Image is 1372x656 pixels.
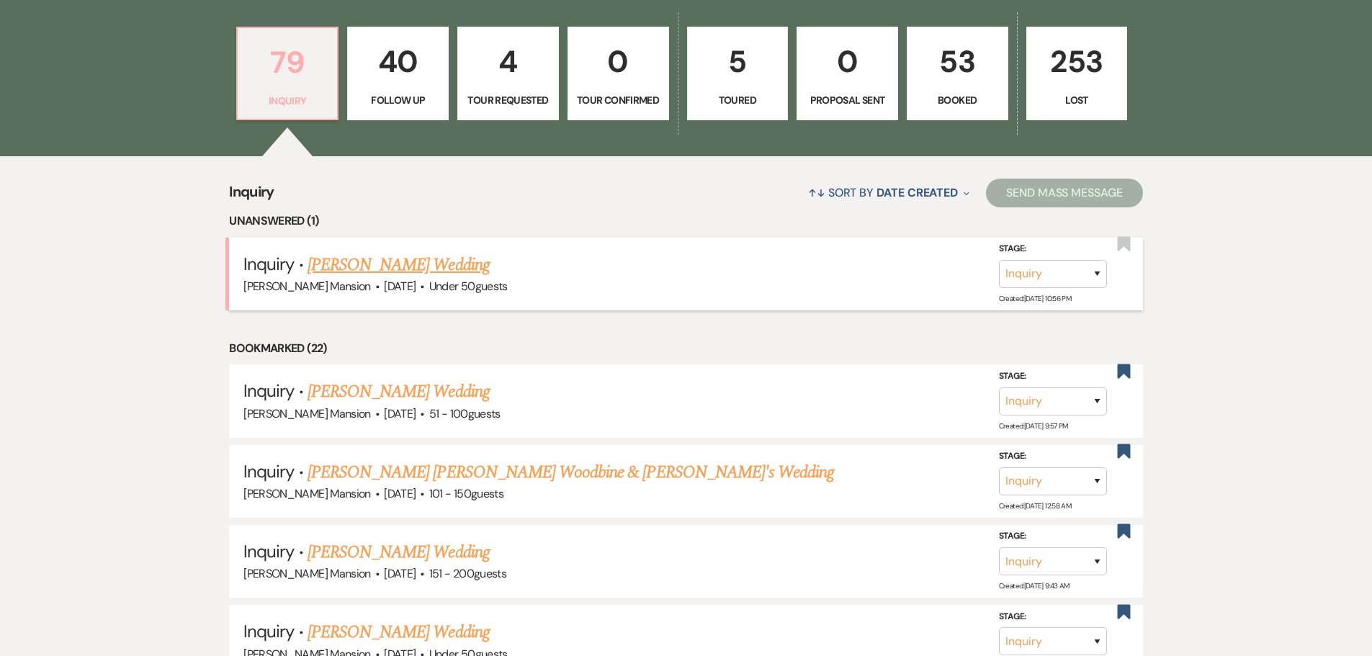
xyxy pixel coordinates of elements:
p: Proposal Sent [806,92,889,108]
p: 0 [577,37,660,86]
span: Created: [DATE] 9:57 PM [999,421,1068,431]
p: 4 [467,37,550,86]
span: Created: [DATE] 12:58 AM [999,501,1071,511]
label: Stage: [999,449,1107,464]
span: [PERSON_NAME] Mansion [243,486,371,501]
span: 101 - 150 guests [429,486,503,501]
span: Inquiry [243,540,294,562]
a: 0Tour Confirmed [568,27,669,120]
a: 253Lost [1026,27,1128,120]
p: Lost [1036,92,1118,108]
a: 5Toured [687,27,789,120]
span: Inquiry [243,379,294,402]
p: Tour Confirmed [577,92,660,108]
span: 51 - 100 guests [429,406,501,421]
p: 5 [696,37,779,86]
a: [PERSON_NAME] Wedding [308,379,490,405]
span: [PERSON_NAME] Mansion [243,566,371,581]
p: 40 [357,37,439,86]
span: Under 50 guests [429,279,508,294]
p: Follow Up [357,92,439,108]
span: Inquiry [229,181,274,212]
a: [PERSON_NAME] Wedding [308,252,490,278]
span: [DATE] [384,486,416,501]
p: 0 [806,37,889,86]
a: 4Tour Requested [457,27,559,120]
span: Inquiry [243,460,294,482]
p: 79 [246,38,329,86]
span: [DATE] [384,566,416,581]
button: Sort By Date Created [802,174,975,212]
span: [DATE] [384,279,416,294]
p: Booked [916,92,999,108]
p: Tour Requested [467,92,550,108]
label: Stage: [999,369,1107,385]
button: Send Mass Message [986,179,1143,207]
span: 151 - 200 guests [429,566,506,581]
span: [DATE] [384,406,416,421]
a: 40Follow Up [347,27,449,120]
span: Inquiry [243,620,294,642]
a: [PERSON_NAME] [PERSON_NAME] Woodbine & [PERSON_NAME]'s Wedding [308,459,834,485]
a: 0Proposal Sent [797,27,898,120]
label: Stage: [999,609,1107,625]
span: Created: [DATE] 10:56 PM [999,294,1071,303]
a: [PERSON_NAME] Wedding [308,539,490,565]
span: Created: [DATE] 9:43 AM [999,581,1070,590]
label: Stage: [999,529,1107,544]
span: [PERSON_NAME] Mansion [243,279,371,294]
span: [PERSON_NAME] Mansion [243,406,371,421]
a: [PERSON_NAME] Wedding [308,619,490,645]
p: 253 [1036,37,1118,86]
a: 79Inquiry [236,27,339,120]
a: 53Booked [907,27,1008,120]
li: Unanswered (1) [229,212,1143,230]
li: Bookmarked (22) [229,339,1143,358]
p: Inquiry [246,93,329,109]
span: Inquiry [243,253,294,275]
span: Date Created [876,185,958,200]
p: 53 [916,37,999,86]
p: Toured [696,92,779,108]
span: ↑↓ [808,185,825,200]
label: Stage: [999,241,1107,257]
